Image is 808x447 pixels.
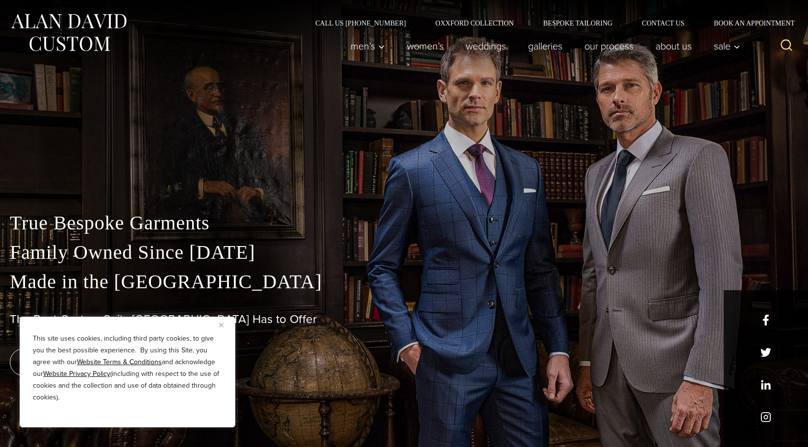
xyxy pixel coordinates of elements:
[529,20,627,26] a: Bespoke Tailoring
[301,20,421,26] a: Call Us [PHONE_NUMBER]
[517,36,574,56] a: Galleries
[645,36,703,56] a: About Us
[77,357,162,367] a: Website Terms & Conditions
[574,36,645,56] a: Our Process
[714,41,740,51] span: Sale
[301,20,798,26] nav: Secondary Navigation
[396,36,455,56] a: Women’s
[10,348,147,376] a: book an appointment
[43,369,110,379] a: Website Privacy Policy
[421,20,529,26] a: Oxxford Collection
[219,319,231,331] button: Close
[10,208,798,297] p: True Bespoke Garments Family Owned Since [DATE] Made in the [GEOGRAPHIC_DATA]
[10,11,127,54] img: Alan David Custom
[351,41,385,51] span: Men’s
[340,36,746,56] nav: Primary Navigation
[10,312,798,326] h1: The Best Custom Suits [GEOGRAPHIC_DATA] Has to Offer
[699,20,798,26] a: Book an Appointment
[33,333,222,403] p: This site uses cookies, including third party cookies, to give you the best possible experience. ...
[455,36,517,56] a: weddings
[627,20,699,26] a: Contact Us
[219,323,224,327] img: Close
[775,34,798,58] button: View Search Form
